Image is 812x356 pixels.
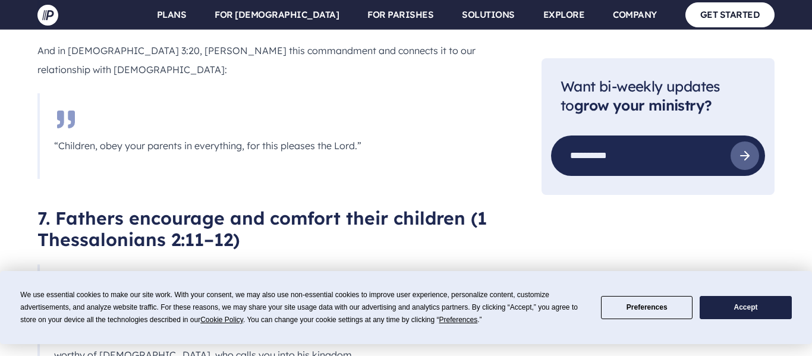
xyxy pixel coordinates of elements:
[54,136,366,155] p: “Children, obey your parents in everything, for this pleases the Lord.”
[37,41,503,79] p: And in [DEMOGRAPHIC_DATA] 3:20, [PERSON_NAME] this commandment and connects it to our relationshi...
[574,97,712,115] strong: grow your ministry?
[200,316,243,324] span: Cookie Policy
[20,289,587,326] div: We use essential cookies to make our site work. With your consent, we may also use non-essential ...
[439,316,478,324] span: Preferences
[700,296,791,319] button: Accept
[561,77,720,115] span: Want bi-weekly updates to
[685,2,775,27] a: GET STARTED
[601,296,693,319] button: Preferences
[37,207,503,250] h2: 7. Fathers encourage and comfort their children (1 Thessalonians 2:11–12)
